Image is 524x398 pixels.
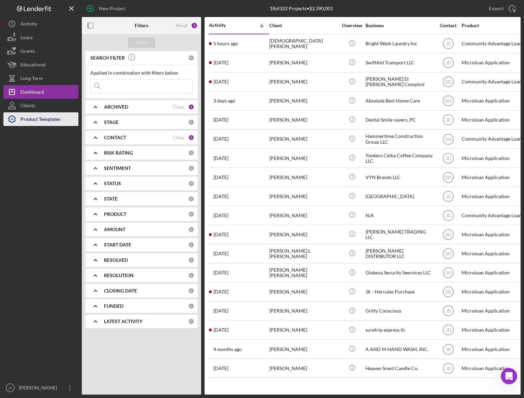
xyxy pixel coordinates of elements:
div: 0 [188,288,194,294]
b: ARCHIVED [104,104,128,110]
div: Apply [135,37,148,48]
div: SwiftAid Transport LLC [365,54,434,72]
div: Activity [209,22,239,28]
div: Overview [339,23,365,28]
text: JD [446,118,451,123]
time: 2025-08-21 03:30 [213,117,228,123]
text: JD [446,347,451,352]
b: PRODUCT [104,211,126,217]
text: DO [445,271,451,275]
div: 2 [188,134,194,141]
text: JD [446,366,451,371]
div: Dashboard [20,85,44,100]
time: 2025-07-01 22:25 [213,232,228,237]
b: FUNDED [104,303,123,309]
div: N/A [365,206,434,224]
button: Clients [3,99,78,112]
button: Apply [128,37,155,48]
div: 18 of 322 Projects • $2,390,001 [270,6,333,11]
div: Educational [20,58,46,73]
div: [PERSON_NAME] [269,187,338,205]
time: 2025-08-23 19:04 [213,98,235,104]
text: JD [446,42,451,46]
time: 2025-05-16 18:22 [213,327,228,333]
div: Gritty Conscious [365,302,434,320]
div: [GEOGRAPHIC_DATA] [365,187,434,205]
div: [PERSON_NAME] [269,340,338,358]
button: Long-Term [3,71,78,85]
time: 2025-08-24 17:50 [213,79,228,84]
b: RESOLUTION [104,273,134,278]
div: [PERSON_NAME] [269,92,338,110]
time: 2025-08-19 16:42 [213,136,228,142]
b: AMOUNT [104,227,125,232]
button: Grants [3,44,78,58]
div: Clear [173,135,185,140]
text: DO [445,137,451,142]
text: DO [445,80,451,84]
text: JD [8,386,12,390]
div: Client [269,23,338,28]
text: DO [445,233,451,237]
b: START DATE [104,242,131,248]
div: [PERSON_NAME] [269,206,338,224]
a: Loans [3,31,78,44]
button: JD[PERSON_NAME] [3,381,78,395]
div: Business [365,23,434,28]
button: Product Templates [3,112,78,126]
div: Globosa Security Seervices LLC [365,264,434,282]
b: CLOSING DATE [104,288,137,293]
b: CONTACT [104,135,126,140]
div: Dental Smile-savers, PC [365,111,434,129]
div: [PERSON_NAME] [269,54,338,72]
div: [PERSON_NAME] [PERSON_NAME] [269,264,338,282]
button: Export [482,2,521,15]
div: Heaven Scent Candle Co. [365,359,434,377]
b: SENTIMENT [104,165,131,171]
button: Activity [3,17,78,31]
button: Educational [3,58,78,71]
b: STAGE [104,120,119,125]
div: Long-Term [20,71,43,87]
b: SEARCH FILTER [90,55,125,61]
time: 2025-06-20 09:24 [213,270,228,275]
div: 0 [188,55,194,61]
b: Filters [135,23,148,28]
div: [PERSON_NAME] [269,111,338,129]
div: 0 [188,165,194,171]
text: JD [446,328,451,333]
time: 2025-05-26 16:22 [213,308,228,314]
div: Clear [173,104,185,110]
button: Dashboard [3,85,78,99]
div: 0 [188,242,194,248]
div: [PERSON_NAME] [269,321,338,339]
div: 0 [188,211,194,217]
time: 2025-08-17 22:46 [213,156,228,161]
time: 2025-07-08 17:19 [213,194,228,199]
div: [PERSON_NAME] [17,381,61,396]
div: 0 [188,150,194,156]
time: 2025-08-25 17:46 [213,60,228,65]
time: 2025-07-07 15:44 [213,213,228,218]
iframe: Intercom live chat [501,368,517,384]
b: STATE [104,196,118,202]
div: JK - Hercules Purchase [365,283,434,301]
time: 2025-08-16 21:03 [213,175,228,180]
div: Export [489,2,504,15]
div: Absolute Best Home Care [365,92,434,110]
text: JD [446,194,451,199]
div: Hammertime Construction Group LLC [365,130,434,148]
time: 2025-07-01 21:06 [213,251,228,256]
text: DO [445,252,451,256]
div: [PERSON_NAME] [269,359,338,377]
div: [DEMOGRAPHIC_DATA][PERSON_NAME] [269,35,338,53]
div: 0 [188,226,194,233]
div: 0 [188,257,194,263]
div: Contact [435,23,461,28]
b: STATUS [104,181,121,186]
time: 2025-06-19 14:26 [213,289,228,294]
